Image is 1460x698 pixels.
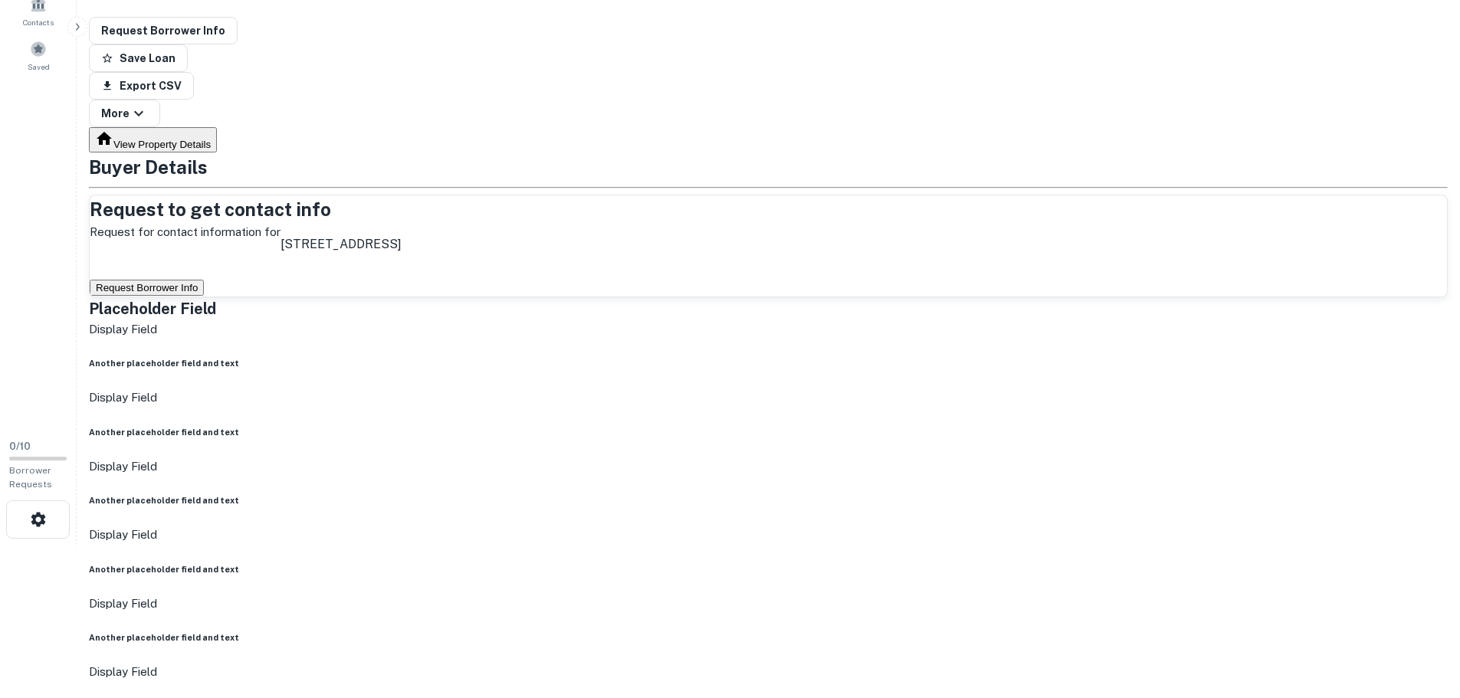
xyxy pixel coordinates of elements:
button: Export CSV [89,72,194,100]
a: Saved [5,34,72,76]
h6: Another placeholder field and text [89,357,542,369]
h4: Request to get contact info [90,195,1447,223]
button: Save Loan [89,44,188,72]
span: Contacts [23,16,54,28]
h6: Another placeholder field and text [89,631,542,644]
p: Display Field [89,526,542,544]
p: Request for contact information for [90,223,281,266]
p: [STREET_ADDRESS] [281,235,402,254]
h6: Another placeholder field and text [89,563,542,575]
h6: Another placeholder field and text [89,494,542,506]
button: Request Borrower Info [89,17,238,44]
iframe: Chat Widget [1383,575,1460,649]
button: View Property Details [89,127,217,152]
p: Display Field [89,663,542,681]
span: 0 / 10 [9,441,31,452]
button: More [89,100,160,127]
p: Display Field [89,595,542,613]
span: Borrower Requests [9,465,52,490]
p: Display Field [89,457,542,476]
span: Saved [28,61,50,73]
p: Display Field [89,388,542,407]
p: Display Field [89,320,542,339]
button: Request Borrower Info [90,280,204,296]
h5: Placeholder Field [89,297,542,320]
h4: Buyer Details [89,153,1448,181]
h6: Another placeholder field and text [89,426,542,438]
